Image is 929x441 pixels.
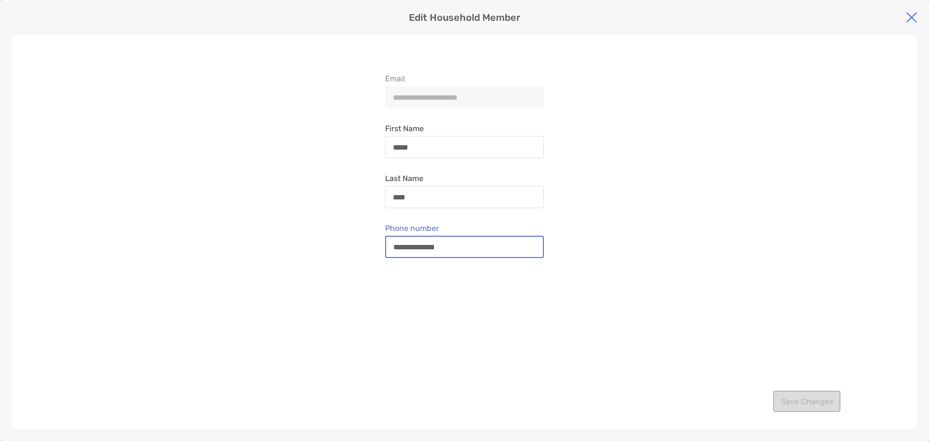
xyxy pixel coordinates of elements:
span: Email [385,74,544,83]
p: Edit Household Member [409,12,520,24]
input: Last Name [386,193,543,201]
span: Phone number [385,224,544,233]
input: First Name [386,143,543,152]
input: Phone number [386,243,543,251]
span: Last Name [385,174,544,183]
img: close [906,12,917,23]
input: Email [386,93,543,102]
span: First Name [385,124,544,133]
